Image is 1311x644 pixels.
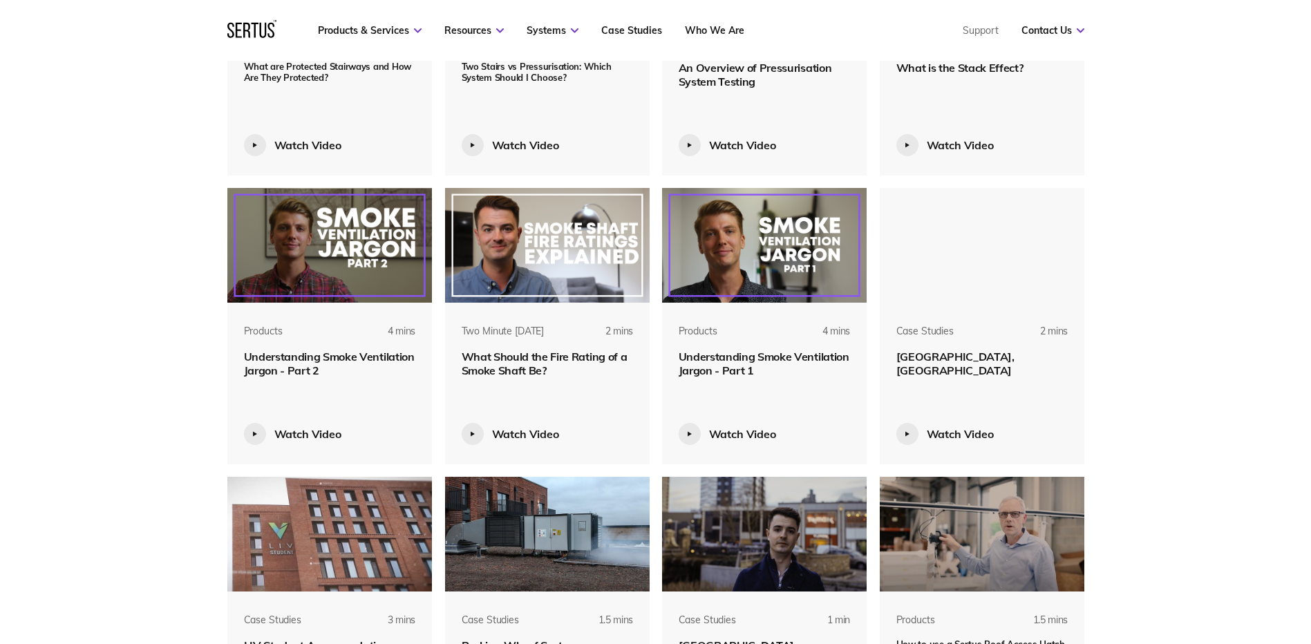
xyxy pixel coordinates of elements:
div: Case Studies [679,614,736,627]
div: 2 mins [1010,325,1068,350]
div: Watch Video [709,138,776,152]
a: Systems [527,24,578,37]
div: 1.5 mins [1010,614,1068,638]
div: Case Studies [244,614,301,627]
div: 3 mins [358,614,415,638]
div: Case Studies [896,325,954,339]
a: Who We Are [685,24,744,37]
div: 4 mins [358,325,415,350]
a: Products & Services [318,24,422,37]
span: [GEOGRAPHIC_DATA], [GEOGRAPHIC_DATA] [896,350,1015,377]
iframe: Chat Widget [1062,484,1311,644]
span: Two Stairs vs Pressurisation: Which System Should I Choose? [462,61,612,83]
div: 1 min [793,614,850,638]
div: Products [679,325,717,339]
a: Contact Us [1021,24,1084,37]
div: Products [896,614,935,627]
span: Understanding Smoke Ventilation Jargon - Part 2 [244,350,415,377]
span: What are Protected Stairways and How Are They Protected? [244,61,412,83]
div: 1.5 mins [576,614,633,638]
span: An Overview of Pressurisation System Testing [679,61,832,88]
div: Watch Video [927,138,994,152]
div: Two Minute [DATE] [462,325,545,339]
div: Watch Video [927,427,994,441]
div: Watch Video [274,138,341,152]
div: Watch Video [492,427,559,441]
div: Watch Video [709,427,776,441]
span: What Should the Fire Rating of a Smoke Shaft Be? [462,350,628,377]
a: Support [963,24,999,37]
div: Case Studies [462,614,519,627]
div: 4 mins [793,325,850,350]
a: Resources [444,24,504,37]
span: Understanding Smoke Ventilation Jargon - Part 1 [679,350,849,377]
div: 2 mins [576,325,633,350]
div: Watch Video [492,138,559,152]
a: Case Studies [601,24,662,37]
span: What is the Stack Effect? [896,61,1024,75]
div: Watch Video [274,427,341,441]
div: Products [244,325,283,339]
